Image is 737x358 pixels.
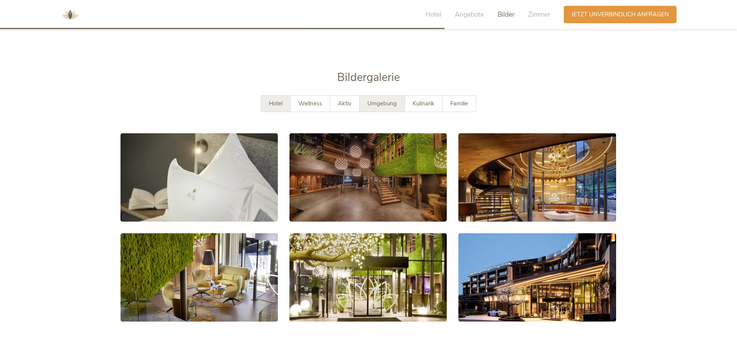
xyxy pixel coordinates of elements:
span: Zimmer [528,10,550,19]
span: Familie [450,100,468,107]
span: Hotel [425,10,441,19]
span: Bilder [498,10,515,19]
span: Wellness [298,100,322,107]
span: Angebote [455,10,484,19]
img: AMONTI & LUNARIS Wellnessresort [59,3,82,26]
span: Aktiv [338,100,351,107]
span: Hotel [269,100,282,107]
span: Kulinarik [413,100,434,107]
span: Bildergalerie [337,70,400,85]
span: Umgebung [367,100,397,107]
span: Jetzt unverbindlich anfragen [572,10,669,19]
a: AMONTI & LUNARIS Wellnessresort [59,12,82,17]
